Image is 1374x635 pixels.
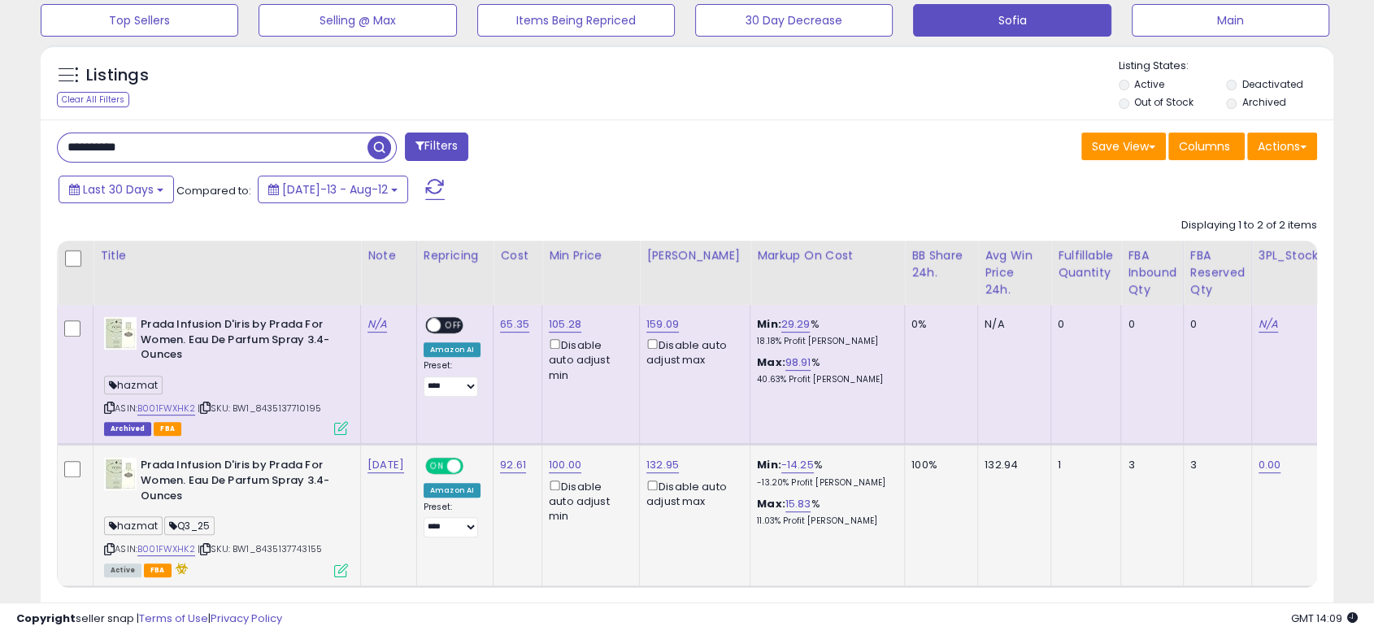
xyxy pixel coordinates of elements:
p: -13.20% Profit [PERSON_NAME] [757,477,892,489]
div: Disable auto adjust min [549,477,627,524]
th: CSV column name: cust_attr_3_3PL_Stock [1251,241,1328,305]
a: Terms of Use [139,611,208,626]
button: 30 Day Decrease [695,4,893,37]
div: % [757,497,892,527]
div: 0 [1128,317,1171,332]
div: % [757,355,892,385]
p: 18.18% Profit [PERSON_NAME] [757,336,892,347]
span: | SKU: BW1_8435137743155 [198,542,322,555]
div: Amazon AI [424,342,480,357]
b: Min: [757,316,781,332]
div: Fulfillable Quantity [1058,247,1114,281]
a: 65.35 [500,316,529,333]
div: Preset: [424,502,480,538]
div: N/A [985,317,1038,332]
button: Items Being Repriced [477,4,675,37]
button: Selling @ Max [259,4,456,37]
span: Q3_25 [164,516,215,535]
button: Columns [1168,133,1245,160]
div: BB Share 24h. [911,247,971,281]
div: % [757,458,892,488]
div: Amazon AI [424,483,480,498]
p: 11.03% Profit [PERSON_NAME] [757,515,892,527]
img: 41QSyOZJzSL._SL40_.jpg [104,317,137,350]
button: Actions [1247,133,1317,160]
a: 98.91 [785,354,811,371]
button: Last 30 Days [59,176,174,203]
a: N/A [1259,316,1278,333]
div: Displaying 1 to 2 of 2 items [1181,218,1317,233]
span: OFF [461,459,487,473]
label: Deactivated [1242,77,1303,91]
div: 3 [1128,458,1171,472]
div: 0 [1190,317,1239,332]
div: 132.94 [985,458,1038,472]
div: 0 [1058,317,1108,332]
a: B001FWXHK2 [137,402,195,415]
i: hazardous material [172,563,189,574]
span: OFF [441,319,467,333]
div: 3PL_Stock [1259,247,1322,264]
div: 0% [911,317,965,332]
span: ON [427,459,447,473]
div: Cost [500,247,535,264]
div: % [757,317,892,347]
span: All listings currently available for purchase on Amazon [104,563,141,577]
a: 132.95 [646,457,679,473]
a: B001FWXHK2 [137,542,195,556]
label: Active [1134,77,1164,91]
span: FBA [154,422,181,436]
button: Filters [405,133,468,161]
b: Max: [757,354,785,370]
div: ASIN: [104,458,348,575]
a: 159.09 [646,316,679,333]
a: N/A [367,316,387,333]
div: Clear All Filters [57,92,129,107]
a: 100.00 [549,457,581,473]
span: Listings that have been deleted from Seller Central [104,422,151,436]
div: FBA inbound Qty [1128,247,1176,298]
a: 92.61 [500,457,526,473]
div: 3 [1190,458,1239,472]
button: Save View [1081,133,1166,160]
b: Min: [757,457,781,472]
b: Prada Infusion D'iris by Prada For Women. Eau De Parfum Spray 3.4-Ounces [141,317,338,367]
b: Prada Infusion D'iris by Prada For Women. Eau De Parfum Spray 3.4-Ounces [141,458,338,507]
strong: Copyright [16,611,76,626]
div: ASIN: [104,317,348,433]
img: 41QSyOZJzSL._SL40_.jpg [104,458,137,490]
div: Min Price [549,247,633,264]
a: [DATE] [367,457,404,473]
span: [DATE]-13 - Aug-12 [282,181,388,198]
div: Markup on Cost [757,247,898,264]
div: 100% [911,458,965,472]
div: Disable auto adjust max [646,336,737,368]
a: 0.00 [1259,457,1281,473]
span: FBA [144,563,172,577]
div: seller snap | | [16,611,282,627]
a: 15.83 [785,496,811,512]
button: [DATE]-13 - Aug-12 [258,176,408,203]
span: hazmat [104,376,163,394]
button: Top Sellers [41,4,238,37]
span: | SKU: BW1_8435137710195 [198,402,321,415]
div: Preset: [424,360,480,397]
label: Archived [1242,95,1286,109]
a: -14.25 [781,457,814,473]
div: 1 [1058,458,1108,472]
div: Disable auto adjust min [549,336,627,383]
span: Compared to: [176,183,251,198]
div: Note [367,247,410,264]
div: [PERSON_NAME] [646,247,743,264]
p: 40.63% Profit [PERSON_NAME] [757,374,892,385]
label: Out of Stock [1134,95,1194,109]
span: Columns [1179,138,1230,154]
span: hazmat [104,516,163,535]
span: Last 30 Days [83,181,154,198]
div: Repricing [424,247,486,264]
div: Disable auto adjust max [646,477,737,509]
div: FBA Reserved Qty [1190,247,1245,298]
div: Title [100,247,354,264]
div: Avg Win Price 24h. [985,247,1044,298]
th: The percentage added to the cost of goods (COGS) that forms the calculator for Min & Max prices. [750,241,905,305]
